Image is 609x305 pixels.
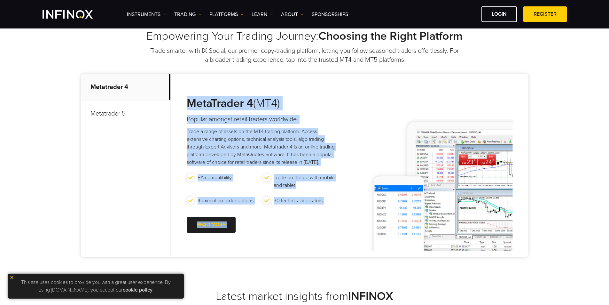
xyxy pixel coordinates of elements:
[11,277,181,295] p: This site uses cookies to provide you with a great user experience. By using [DOMAIN_NAME], you a...
[481,6,517,22] a: LOGIN
[187,128,339,166] p: Trade a range of assets on the MT4 trading platform. Access extensive charting options, technical...
[318,29,463,43] strong: Choosing the Right Platform
[81,74,170,100] p: Metatrader 4
[274,174,336,189] p: Trade on the go with mobile and tablet
[187,96,253,110] strong: MetaTrader 4
[150,46,460,64] p: Trade smarter with IX Social, our premier copy-trading platform, letting you follow seasoned trad...
[81,29,528,43] h2: Empowering Your Trading Journey:
[187,217,236,233] a: READ MORE
[312,11,348,18] a: SPONSORSHIPS
[198,197,254,205] p: 4 execution order options
[10,275,14,280] img: yellow close icon
[123,287,152,293] a: cookie policy
[43,10,108,19] a: INFINOX Logo
[187,96,339,110] h3: (MT4)
[198,174,232,181] p: EA compatibility
[174,11,201,18] a: TRADING
[81,289,528,303] h2: Latest market insights from
[127,11,166,18] a: Instruments
[187,115,339,124] h4: Popular amongst retail traders worldwide.
[281,11,304,18] a: ABOUT
[523,6,567,22] a: REGISTER
[209,11,244,18] a: PLATFORMS
[81,100,170,127] p: Metatrader 5
[348,289,393,303] strong: INFINOX
[252,11,273,18] a: Learn
[274,197,323,205] p: 30 technical indicators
